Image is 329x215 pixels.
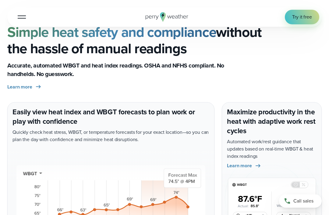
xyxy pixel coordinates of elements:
[227,162,262,169] a: Learn more
[292,13,312,21] span: Try it free
[279,194,322,208] a: Call sales
[7,83,42,90] a: Learn more
[227,162,252,169] span: Learn more
[7,22,216,42] strong: Simple heat safety and compliance
[7,83,32,91] span: Learn more
[7,24,322,57] h2: without the hassle of manual readings
[293,197,313,205] span: Call sales
[285,10,319,24] a: Try it free
[7,61,251,78] p: Accurate, automated WBGT and heat index readings. OSHA and NFHS compliant. No handhelds. No guess...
